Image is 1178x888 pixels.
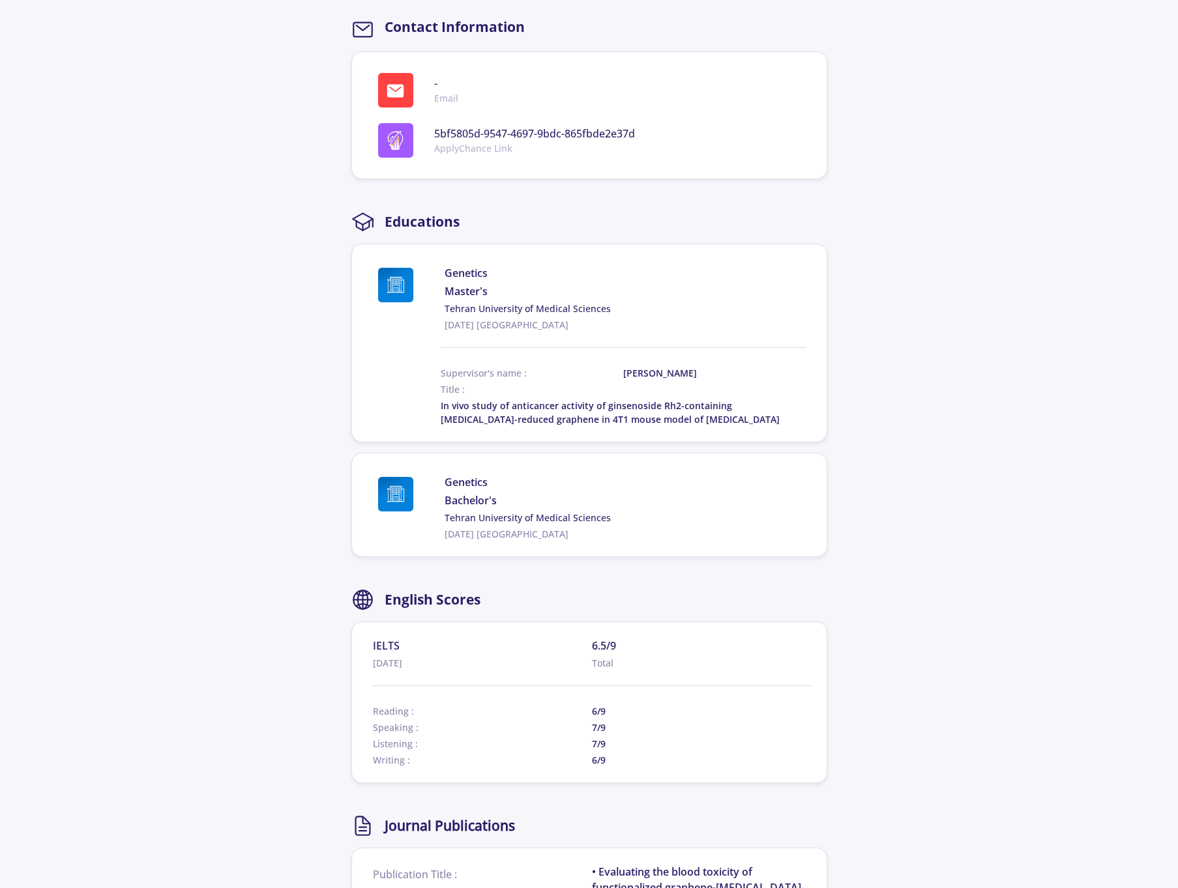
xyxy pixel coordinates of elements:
span: [PERSON_NAME] [623,366,745,380]
span: 6/9 [592,704,811,718]
span: Speaking : [373,721,592,734]
span: Genetics [445,474,805,490]
a: Tehran University of Medical Sciences [445,302,805,315]
h2: Contact Information [385,19,525,35]
span: Publication Title : [373,867,592,882]
h2: Journal Publications [385,818,515,834]
span: Email [434,91,458,105]
img: Tehran University of Medical Sciences logo [378,477,413,511]
span: Master's [445,283,805,299]
span: Total [592,656,811,670]
span: [DATE] [GEOGRAPHIC_DATA] [445,318,805,332]
span: Bachelor's [445,493,805,508]
span: Title : [441,383,465,395]
h2: English Scores [385,592,480,608]
span: 5bf5805d-9547-4697-9bdc-865fbde2e37d [434,126,635,141]
h2: Educations [385,214,460,230]
span: IELTS [373,638,592,653]
a: Tehran University of Medical Sciences [445,511,805,524]
span: 7/9 [592,721,811,734]
span: [DATE] [GEOGRAPHIC_DATA] [445,527,805,541]
span: Listening : [373,737,592,751]
span: - [434,76,458,91]
span: ApplyChance Link [434,141,635,155]
span: 6.5/9 [592,638,811,653]
img: logo [386,131,405,150]
span: Genetics [445,265,805,281]
span: 7/9 [592,737,811,751]
span: Supervisor's name : [441,366,623,380]
span: Reading : [373,704,592,718]
span: [DATE] [373,656,592,670]
span: Writing : [373,753,592,767]
img: Tehran University of Medical Sciences logo [378,268,413,302]
span: In vivo study of anticancer activity of ginsenoside Rh2-containing [MEDICAL_DATA]-reduced graphen... [441,399,780,425]
span: 6/9 [592,753,811,767]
